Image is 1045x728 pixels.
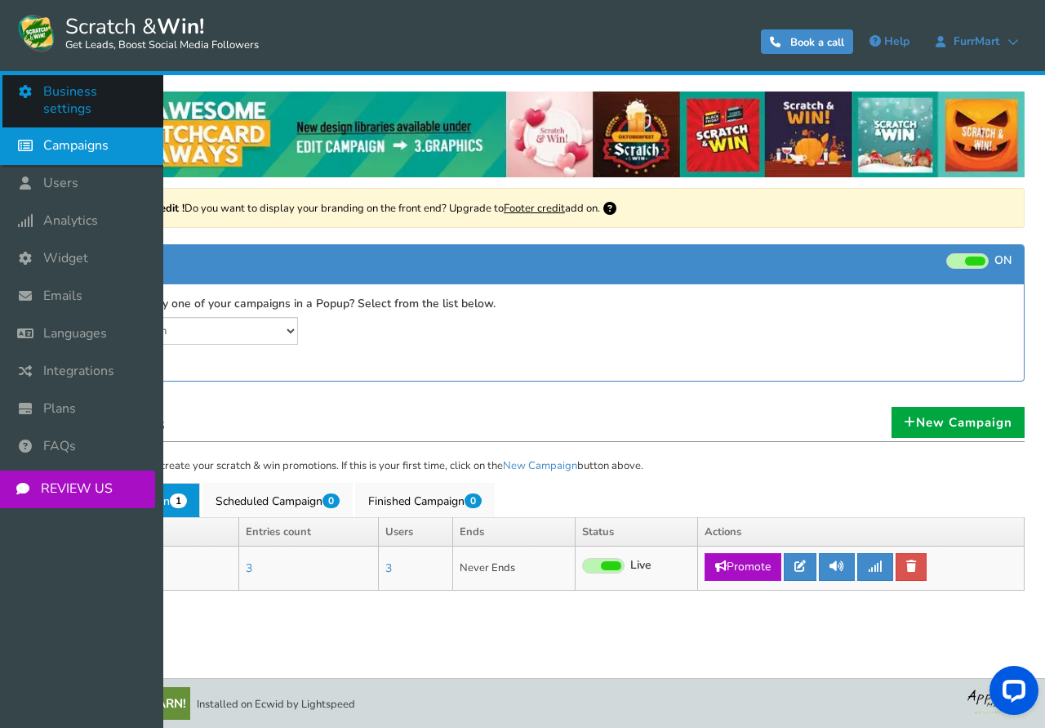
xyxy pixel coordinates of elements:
span: FurrMart [945,35,1007,48]
span: 0 [465,494,482,508]
a: New Campaign [892,407,1025,438]
span: Business settings [43,83,147,118]
span: Widget [43,250,88,267]
label: Want to display one of your campaigns in a Popup? Select from the list below. [85,297,496,312]
span: Plans [43,400,76,418]
span: Analytics [43,212,98,230]
span: Book a call [790,35,844,50]
img: bg_logo_foot.webp [967,687,1033,714]
span: Emails [43,288,82,305]
strong: Win! [157,12,204,41]
th: Status [576,517,698,547]
span: 1 [170,494,187,508]
a: Finished Campaign [355,483,495,517]
a: Footer credit [504,201,565,216]
a: New Campaign [503,458,577,473]
th: Entries count [238,517,379,547]
span: REVIEW US [41,480,113,498]
th: Users [379,517,452,547]
th: Ends [452,517,575,547]
a: Promote [705,553,781,581]
a: Scheduled Campaign [202,483,353,517]
p: Use this section to create your scratch & win promotions. If this is your first time, click on th... [72,458,1025,475]
span: ON [994,253,1012,269]
a: Scratch &Win! Get Leads, Boost Social Media Followers [16,12,259,53]
img: festival-poster-2020.webp [72,92,1025,177]
iframe: LiveChat chat widget [976,659,1045,728]
a: 3 [246,561,252,576]
h1: Campaigns [72,409,1025,442]
span: FAQs [43,438,76,455]
span: Live [630,558,651,574]
span: 0 [322,494,340,508]
a: Book a call [761,29,853,54]
span: Integrations [43,363,114,380]
span: Users [43,175,78,192]
div: Do you want to display your branding on the front end? Upgrade to add on. [72,188,1025,228]
span: Installed on Ecwid by Lightspeed [197,697,355,712]
th: Actions [698,517,1025,547]
small: Get Leads, Boost Social Media Followers [65,39,259,52]
span: Campaigns [43,137,109,154]
td: Never Ends [452,547,575,591]
img: Scratch and Win [16,12,57,53]
span: Help [884,33,909,49]
span: Scratch & [57,12,259,53]
a: 3 [385,561,392,576]
a: Help [861,29,918,55]
span: Languages [43,325,107,342]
